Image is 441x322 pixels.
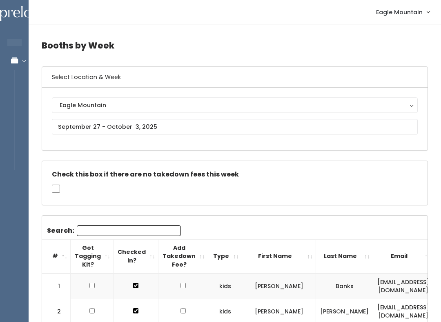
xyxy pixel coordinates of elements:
[60,101,410,110] div: Eagle Mountain
[42,239,71,273] th: #: activate to sort column descending
[52,171,418,178] h5: Check this box if there are no takedown fees this week
[47,225,181,236] label: Search:
[42,67,428,88] h6: Select Location & Week
[71,239,114,273] th: Got Tagging Kit?: activate to sort column ascending
[242,239,316,273] th: First Name: activate to sort column ascending
[376,8,423,17] span: Eagle Mountain
[373,239,434,273] th: Email: activate to sort column ascending
[42,34,428,57] h4: Booths by Week
[208,273,242,299] td: kids
[316,273,373,299] td: Banks
[368,3,438,21] a: Eagle Mountain
[114,239,158,273] th: Checked in?: activate to sort column ascending
[208,239,242,273] th: Type: activate to sort column ascending
[77,225,181,236] input: Search:
[52,119,418,135] input: September 27 - October 3, 2025
[52,97,418,113] button: Eagle Mountain
[242,273,316,299] td: [PERSON_NAME]
[316,239,373,273] th: Last Name: activate to sort column ascending
[42,273,71,299] td: 1
[158,239,208,273] th: Add Takedown Fee?: activate to sort column ascending
[373,273,434,299] td: [EMAIL_ADDRESS][DOMAIN_NAME]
